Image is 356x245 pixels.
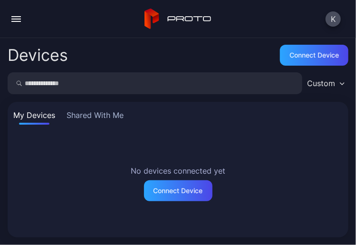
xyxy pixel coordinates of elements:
h2: No devices connected yet [131,165,225,176]
button: Custom [302,72,348,94]
button: Connect Device [144,180,212,201]
button: Connect device [280,45,348,66]
div: Custom [307,78,335,88]
h2: Devices [8,47,68,64]
button: K [326,11,341,27]
button: Shared With Me [65,109,125,125]
button: My Devices [11,109,57,125]
div: Connect Device [154,187,203,195]
div: Connect device [289,51,339,59]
